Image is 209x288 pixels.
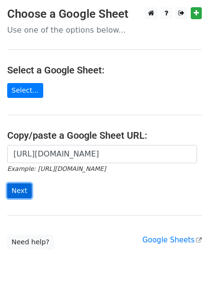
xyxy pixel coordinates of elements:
a: Google Sheets [142,236,202,244]
h4: Copy/paste a Google Sheet URL: [7,130,202,141]
a: Need help? [7,235,54,250]
h3: Choose a Google Sheet [7,7,202,21]
input: Next [7,183,32,198]
iframe: Chat Widget [161,242,209,288]
a: Select... [7,83,43,98]
input: Paste your Google Sheet URL here [7,145,197,163]
small: Example: [URL][DOMAIN_NAME] [7,165,106,172]
h4: Select a Google Sheet: [7,64,202,76]
p: Use one of the options below... [7,25,202,35]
